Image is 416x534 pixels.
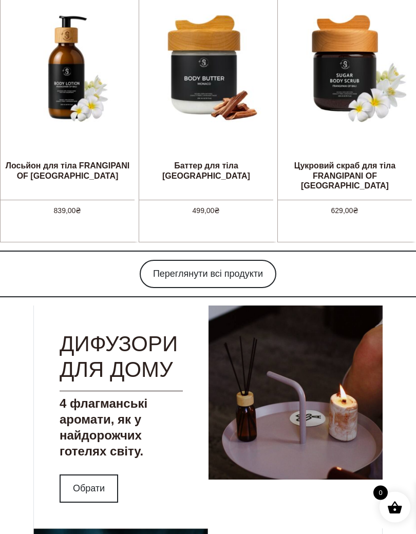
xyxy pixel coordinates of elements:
[214,207,220,215] span: ₴
[60,332,178,382] a: Дифузори для дому
[54,207,82,215] span: 839,00
[1,1,135,135] img: Лосьйон для тіла FRANGIPANI OF BALI
[60,475,118,503] a: Обрати
[353,207,358,215] span: ₴
[75,207,81,215] span: ₴
[278,161,412,191] div: Цукровий скраб для тіла FRANGIPANI OF [GEOGRAPHIC_DATA]
[140,260,276,289] a: Переглянути всі продукти
[373,486,388,500] span: 0
[193,207,220,215] span: 499,00
[331,207,359,215] span: 629,00
[139,1,273,135] img: Баттер для тіла MONACO
[1,161,135,182] div: Лосьйон для тіла FRANGIPANI OF [GEOGRAPHIC_DATA]
[278,1,412,135] img: Цукровий скраб для тіла FRANGIPANI OF BALI
[60,397,147,459] strong: 4 флагманські аромати, як у найдорожчих готелях світу.
[139,161,273,182] div: Баттер для тіла [GEOGRAPHIC_DATA]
